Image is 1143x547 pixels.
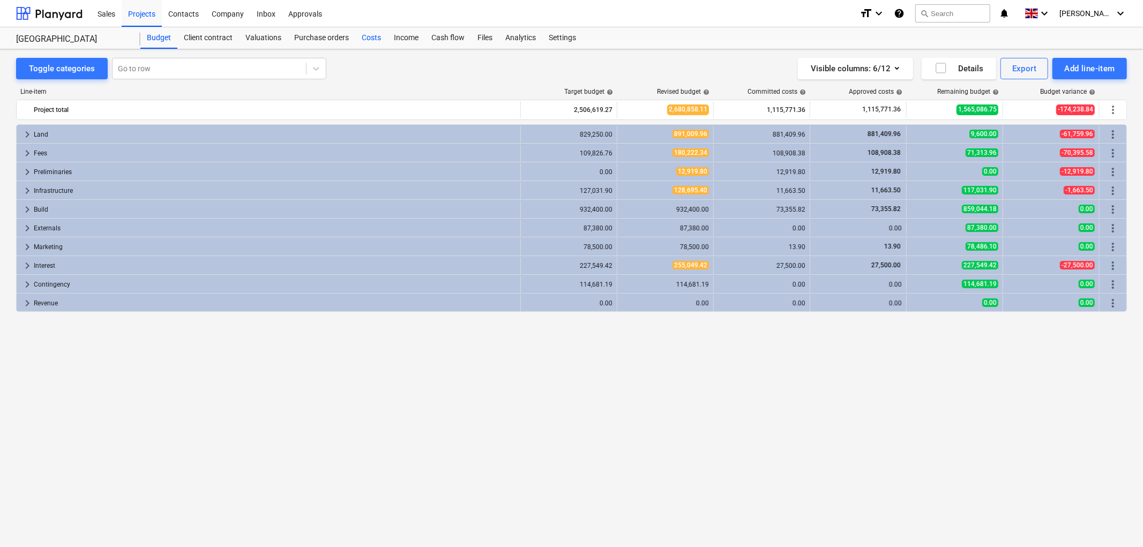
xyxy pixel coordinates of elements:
[718,149,805,157] div: 108,908.38
[935,62,983,76] div: Details
[1079,223,1095,232] span: 0.00
[34,182,516,199] div: Infrastructure
[34,145,516,162] div: Fees
[1060,167,1095,176] span: -12,919.80
[870,186,902,194] span: 11,663.50
[1114,7,1127,20] i: keyboard_arrow_down
[1040,88,1095,95] div: Budget variance
[1107,147,1119,160] span: More actions
[701,89,709,95] span: help
[815,224,902,232] div: 0.00
[870,261,902,269] span: 27,500.00
[1107,103,1119,116] span: More actions
[1038,7,1051,20] i: keyboard_arrow_down
[1064,186,1095,194] span: -1,663.50
[564,88,613,95] div: Target budget
[21,166,34,178] span: keyboard_arrow_right
[962,186,998,194] span: 117,031.90
[1107,241,1119,253] span: More actions
[525,281,612,288] div: 114,681.19
[937,88,999,95] div: Remaining budget
[673,261,709,269] span: 255,049.42
[1064,62,1115,76] div: Add line-item
[999,7,1010,20] i: notifications
[1107,278,1119,291] span: More actions
[21,297,34,310] span: keyboard_arrow_right
[1056,104,1095,115] span: -174,238.84
[969,130,998,138] span: 9,600.00
[34,201,516,218] div: Build
[962,261,998,269] span: 227,549.42
[718,224,805,232] div: 0.00
[1107,297,1119,310] span: More actions
[1107,128,1119,141] span: More actions
[718,299,805,307] div: 0.00
[140,27,177,49] a: Budget
[525,168,612,176] div: 0.00
[667,104,709,115] span: 2,680,858.11
[288,27,355,49] a: Purchase orders
[1079,242,1095,251] span: 0.00
[870,205,902,213] span: 73,355.82
[21,222,34,235] span: keyboard_arrow_right
[525,243,612,251] div: 78,500.00
[718,243,805,251] div: 13.90
[604,89,613,95] span: help
[676,167,709,176] span: 12,919.80
[622,281,709,288] div: 114,681.19
[957,104,998,115] span: 1,565,086.75
[525,101,612,118] div: 2,506,619.27
[355,27,387,49] a: Costs
[622,299,709,307] div: 0.00
[718,262,805,269] div: 27,500.00
[525,131,612,138] div: 829,250.00
[798,58,913,79] button: Visible columns:6/12
[542,27,582,49] a: Settings
[21,278,34,291] span: keyboard_arrow_right
[1107,222,1119,235] span: More actions
[920,9,929,18] span: search
[982,298,998,307] span: 0.00
[387,27,425,49] div: Income
[922,58,996,79] button: Details
[718,131,805,138] div: 881,409.96
[525,187,612,194] div: 127,031.90
[16,88,521,95] div: Line-item
[34,257,516,274] div: Interest
[966,223,998,232] span: 87,380.00
[1060,130,1095,138] span: -61,759.96
[673,186,709,194] span: 128,695.40
[425,27,471,49] div: Cash flow
[894,7,905,20] i: Knowledge base
[990,89,999,95] span: help
[797,89,806,95] span: help
[1107,184,1119,197] span: More actions
[525,262,612,269] div: 227,549.42
[34,220,516,237] div: Externals
[1059,9,1113,18] span: [PERSON_NAME]
[718,187,805,194] div: 11,663.50
[1107,166,1119,178] span: More actions
[673,130,709,138] span: 891,009.96
[21,203,34,216] span: keyboard_arrow_right
[962,280,998,288] span: 114,681.19
[718,101,805,118] div: 1,115,771.36
[34,163,516,181] div: Preliminaries
[177,27,239,49] a: Client contract
[1060,148,1095,157] span: -70,395.58
[525,224,612,232] div: 87,380.00
[525,206,612,213] div: 932,400.00
[915,4,990,23] button: Search
[1060,261,1095,269] span: -27,500.00
[239,27,288,49] div: Valuations
[861,105,902,114] span: 1,115,771.36
[815,281,902,288] div: 0.00
[471,27,499,49] div: Files
[21,147,34,160] span: keyboard_arrow_right
[34,126,516,143] div: Land
[16,58,108,79] button: Toggle categories
[1107,203,1119,216] span: More actions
